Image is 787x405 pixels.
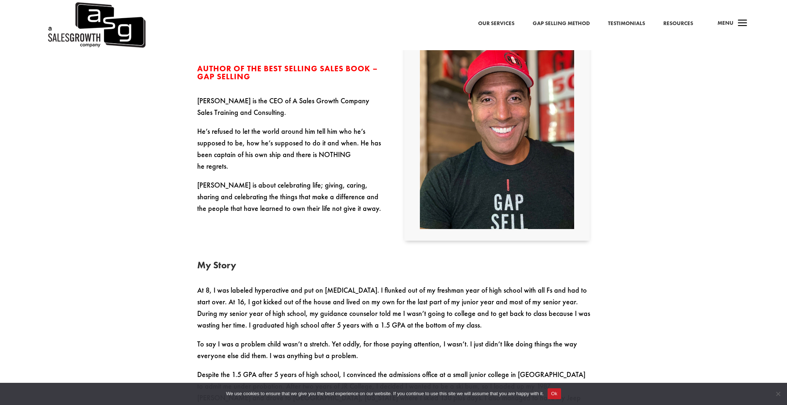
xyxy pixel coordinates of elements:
[197,338,590,369] p: To say I was a problem child wasn’t a stretch. Yet oddly, for those paying attention, I wasn’t. I...
[420,33,574,229] img: Headshot and Bio - Preferred Headshot
[548,388,561,399] button: Ok
[608,19,645,28] a: Testimonials
[735,16,750,31] span: a
[197,179,383,214] p: [PERSON_NAME] is about celebrating life; giving, caring, sharing and celebrating the things that ...
[197,125,383,179] p: He’s refused to let the world around him tell him who he’s supposed to be, how he’s supposed to d...
[197,63,378,82] span: Author of the Best Selling Sales Book – Gap Selling
[478,19,514,28] a: Our Services
[197,260,590,273] h2: My Story
[718,19,734,27] span: Menu
[663,19,693,28] a: Resources
[533,19,590,28] a: Gap Selling Method
[774,390,782,397] span: No
[197,95,383,125] p: [PERSON_NAME] is the CEO of A Sales Growth Company Sales Training and Consulting.
[197,284,590,338] p: At 8, I was labeled hyperactive and put on [MEDICAL_DATA]. I flunked out of my freshman year of h...
[226,390,544,397] span: We use cookies to ensure that we give you the best experience on our website. If you continue to ...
